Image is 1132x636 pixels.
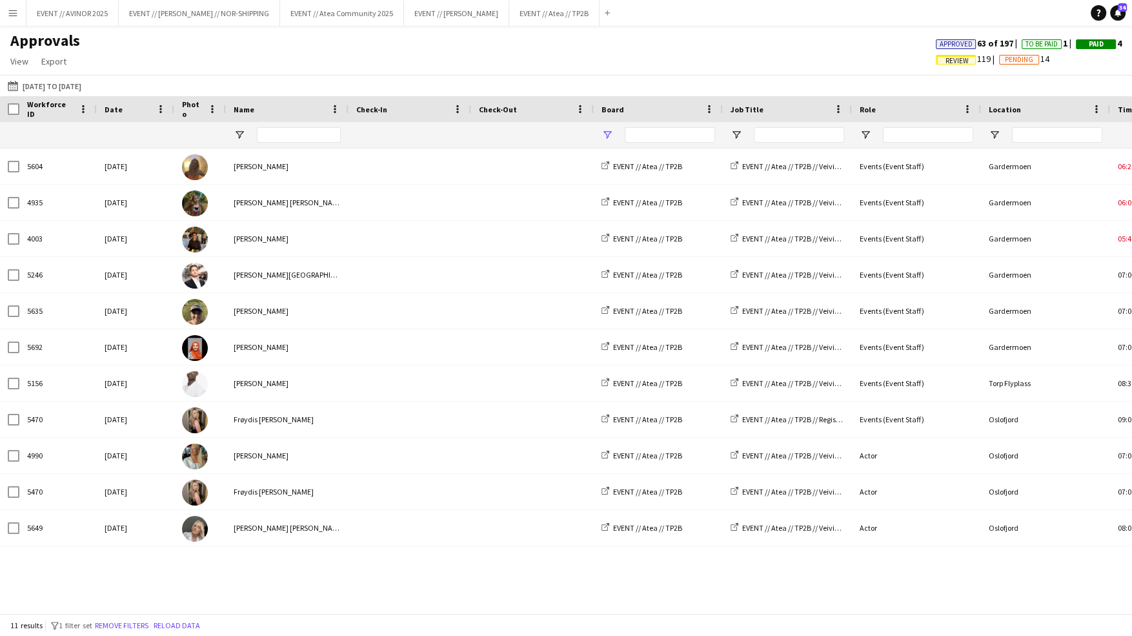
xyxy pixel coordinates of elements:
div: 4990 [19,438,97,473]
span: 4 [1076,37,1122,49]
a: EVENT // Atea // TP2B [601,306,682,316]
a: View [5,53,34,70]
div: Oslofjord [981,438,1110,473]
div: [DATE] [97,293,174,329]
span: EVENT // Atea // TP2B // Veiviser Gardermoen [742,306,888,316]
a: EVENT // Atea // TP2B [601,342,682,352]
img: Sana Pakatchi [182,335,208,361]
div: Actor [852,438,981,473]
img: Mina Sandbakk Lunde [182,516,208,542]
span: EVENT // Atea // TP2B [613,523,682,533]
div: Events (Event Staff) [852,257,981,292]
span: 1 [1022,37,1076,49]
span: EVENT // Atea // TP2B [613,342,682,352]
a: EVENT // Atea // TP2B [601,415,682,424]
a: EVENT // Atea // TP2B // Veiviser Gardermoen [731,198,888,207]
input: Location Filter Input [1012,127,1102,143]
div: [DATE] [97,221,174,256]
span: EVENT // Atea // TP2B [613,415,682,424]
span: EVENT // Atea // TP2B [613,161,682,171]
span: EVENT // Atea // TP2B // Registrering [742,415,858,424]
span: Name [234,105,254,114]
span: 63 of 197 [936,37,1022,49]
div: Actor [852,474,981,509]
span: Role [860,105,876,114]
span: EVENT // Atea // TP2B // Veiviser Gardermoen [742,342,888,352]
div: 5604 [19,149,97,184]
div: Events (Event Staff) [852,221,981,256]
span: Pending [1005,56,1033,64]
a: EVENT // Atea // TP2B // Veiviser Gardermoen [731,270,888,280]
div: [DATE] [97,510,174,546]
div: [DATE] [97,149,174,184]
a: EVENT // Atea // TP2B // Veiviser OCC [731,487,860,497]
div: [DATE] [97,474,174,509]
div: Events (Event Staff) [852,329,981,365]
div: [DATE] [97,438,174,473]
div: 5692 [19,329,97,365]
span: EVENT // Atea // TP2B [613,487,682,497]
div: [PERSON_NAME] [226,329,349,365]
span: Date [105,105,123,114]
div: Events (Event Staff) [852,293,981,329]
span: EVENT // Atea // TP2B [613,378,682,388]
button: Reload data [151,619,203,633]
a: EVENT // Atea // TP2B [601,487,682,497]
span: Check-Out [479,105,517,114]
span: 34 [1118,3,1127,12]
a: EVENT // Atea // TP2B // Veiviser Gardermoen [731,234,888,243]
span: 14 [999,53,1049,65]
div: Oslofjord [981,402,1110,437]
button: EVENT // Atea Community 2025 [280,1,404,26]
span: Review [945,57,969,65]
span: EVENT // Atea // TP2B // Veiviser Torp [742,378,860,388]
span: Location [989,105,1021,114]
span: Workforce ID [27,99,74,119]
div: 4003 [19,221,97,256]
div: Events (Event Staff) [852,365,981,401]
div: 5470 [19,402,97,437]
span: EVENT // Atea // TP2B [613,306,682,316]
div: [PERSON_NAME] [PERSON_NAME] [226,510,349,546]
div: Events (Event Staff) [852,185,981,220]
div: 5156 [19,365,97,401]
div: [PERSON_NAME] [226,293,349,329]
span: EVENT // Atea // TP2B // Veiviser Gardermoen [742,161,888,171]
div: Frøydis [PERSON_NAME] [226,402,349,437]
div: Actor [852,510,981,546]
span: 1 filter set [59,621,92,630]
span: Photo [182,99,203,119]
a: EVENT // Atea // TP2B [601,234,682,243]
div: Oslofjord [981,510,1110,546]
a: EVENT // Atea // TP2B // Registrering [731,415,858,424]
button: Open Filter Menu [860,129,871,141]
div: [PERSON_NAME] [226,365,349,401]
img: Lotte Langvatn-Van Baal [182,444,208,469]
div: Events (Event Staff) [852,402,981,437]
span: Board [601,105,624,114]
button: Open Filter Menu [601,129,613,141]
a: EVENT // Atea // TP2B // Veiviser Gardermoen [731,342,888,352]
div: Gardermoen [981,185,1110,220]
a: EVENT // Atea // TP2B // Veiviser OCC [731,523,860,533]
button: [DATE] to [DATE] [5,78,84,94]
img: Sarah Elise Getaz [182,190,208,216]
div: 5246 [19,257,97,292]
div: [DATE] [97,185,174,220]
div: Gardermoen [981,293,1110,329]
img: Frøydis Marie Syvertsen [182,480,208,506]
a: EVENT // Atea // TP2B // Veiviser OCC [731,451,860,460]
img: Hans Torstein Lærum [182,263,208,289]
div: [DATE] [97,329,174,365]
div: [PERSON_NAME] [226,221,349,256]
div: [PERSON_NAME] [PERSON_NAME] [226,185,349,220]
div: Torp Flyplass [981,365,1110,401]
a: EVENT // Atea // TP2B [601,198,682,207]
span: EVENT // Atea // TP2B // Veiviser Gardermoen [742,198,888,207]
span: Job Title [731,105,763,114]
span: Paid [1089,40,1104,48]
a: EVENT // Atea // TP2B [601,270,682,280]
span: Export [41,56,66,67]
button: Open Filter Menu [989,129,1000,141]
div: Frøydis [PERSON_NAME] [226,474,349,509]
